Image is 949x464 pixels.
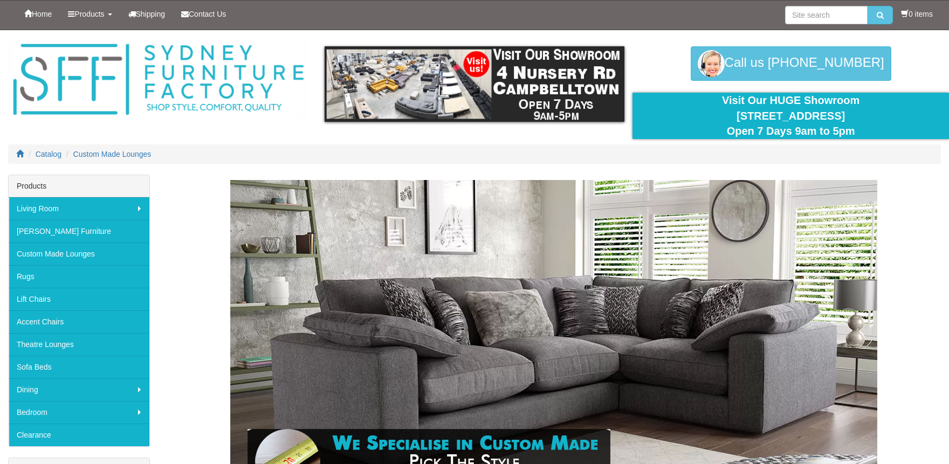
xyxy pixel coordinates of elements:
[9,310,149,333] a: Accent Chairs
[785,6,868,24] input: Site search
[74,10,104,18] span: Products
[9,288,149,310] a: Lift Chairs
[325,46,625,122] img: showroom.gif
[901,9,933,19] li: 0 items
[32,10,52,18] span: Home
[9,333,149,356] a: Theatre Lounges
[8,41,308,119] img: Sydney Furniture Factory
[189,10,226,18] span: Contact Us
[9,175,149,197] div: Products
[9,356,149,378] a: Sofa Beds
[9,401,149,424] a: Bedroom
[9,243,149,265] a: Custom Made Lounges
[60,1,120,27] a: Products
[9,265,149,288] a: Rugs
[641,93,941,139] div: Visit Our HUGE Showroom [STREET_ADDRESS] Open 7 Days 9am to 5pm
[173,1,234,27] a: Contact Us
[9,424,149,446] a: Clearance
[9,197,149,220] a: Living Room
[36,150,61,158] a: Catalog
[9,378,149,401] a: Dining
[136,10,166,18] span: Shipping
[16,1,60,27] a: Home
[120,1,174,27] a: Shipping
[9,220,149,243] a: [PERSON_NAME] Furniture
[73,150,152,158] a: Custom Made Lounges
